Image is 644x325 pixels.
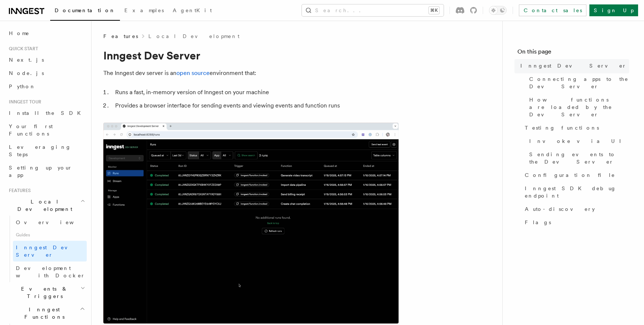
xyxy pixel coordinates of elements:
[517,59,629,72] a: Inngest Dev Server
[6,106,87,120] a: Install the SDK
[16,219,92,225] span: Overview
[525,185,629,199] span: Inngest SDK debug endpoint
[113,87,399,97] li: Runs a fast, in-memory version of Inngest on your machine
[6,53,87,66] a: Next.js
[522,168,629,182] a: Configuration file
[529,137,627,145] span: Invoke via UI
[526,72,629,93] a: Connecting apps to the Dev Server
[6,80,87,93] a: Python
[526,134,629,148] a: Invoke via UI
[522,121,629,134] a: Testing functions
[589,4,638,16] a: Sign Up
[103,123,399,324] img: Dev Server Demo
[525,171,615,179] span: Configuration file
[9,144,71,157] span: Leveraging Steps
[13,241,87,261] a: Inngest Dev Server
[113,100,399,111] li: Provides a browser interface for sending events and viewing events and function runs
[6,27,87,40] a: Home
[6,120,87,140] a: Your first Functions
[9,110,85,116] span: Install the SDK
[522,202,629,216] a: Auto-discovery
[9,123,53,137] span: Your first Functions
[525,124,599,131] span: Testing functions
[529,96,629,118] span: How functions are loaded by the Dev Server
[176,69,210,76] a: open source
[529,75,629,90] span: Connecting apps to the Dev Server
[124,7,164,13] span: Examples
[120,2,168,20] a: Examples
[6,195,87,216] button: Local Development
[13,229,87,241] span: Guides
[6,99,41,105] span: Inngest tour
[13,216,87,229] a: Overview
[517,47,629,59] h4: On this page
[148,32,240,40] a: Local Development
[6,285,80,300] span: Events & Triggers
[6,303,87,324] button: Inngest Functions
[520,62,627,69] span: Inngest Dev Server
[522,216,629,229] a: Flags
[489,6,507,15] button: Toggle dark mode
[526,93,629,121] a: How functions are loaded by the Dev Server
[9,30,30,37] span: Home
[6,66,87,80] a: Node.js
[6,161,87,182] a: Setting up your app
[16,244,79,258] span: Inngest Dev Server
[6,188,31,194] span: Features
[429,7,439,14] kbd: ⌘K
[173,7,212,13] span: AgentKit
[50,2,120,21] a: Documentation
[522,182,629,202] a: Inngest SDK debug endpoint
[302,4,444,16] button: Search...⌘K
[16,265,85,278] span: Development with Docker
[6,198,80,213] span: Local Development
[525,219,551,226] span: Flags
[103,68,399,78] p: The Inngest dev server is an environment that:
[6,140,87,161] a: Leveraging Steps
[519,4,586,16] a: Contact sales
[103,32,138,40] span: Features
[6,306,80,321] span: Inngest Functions
[103,49,399,62] h1: Inngest Dev Server
[6,46,38,52] span: Quick start
[9,57,44,63] span: Next.js
[168,2,216,20] a: AgentKit
[6,216,87,282] div: Local Development
[13,261,87,282] a: Development with Docker
[9,165,72,178] span: Setting up your app
[55,7,116,13] span: Documentation
[9,83,36,89] span: Python
[6,282,87,303] button: Events & Triggers
[529,151,629,165] span: Sending events to the Dev Server
[526,148,629,168] a: Sending events to the Dev Server
[9,70,44,76] span: Node.js
[525,205,595,213] span: Auto-discovery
